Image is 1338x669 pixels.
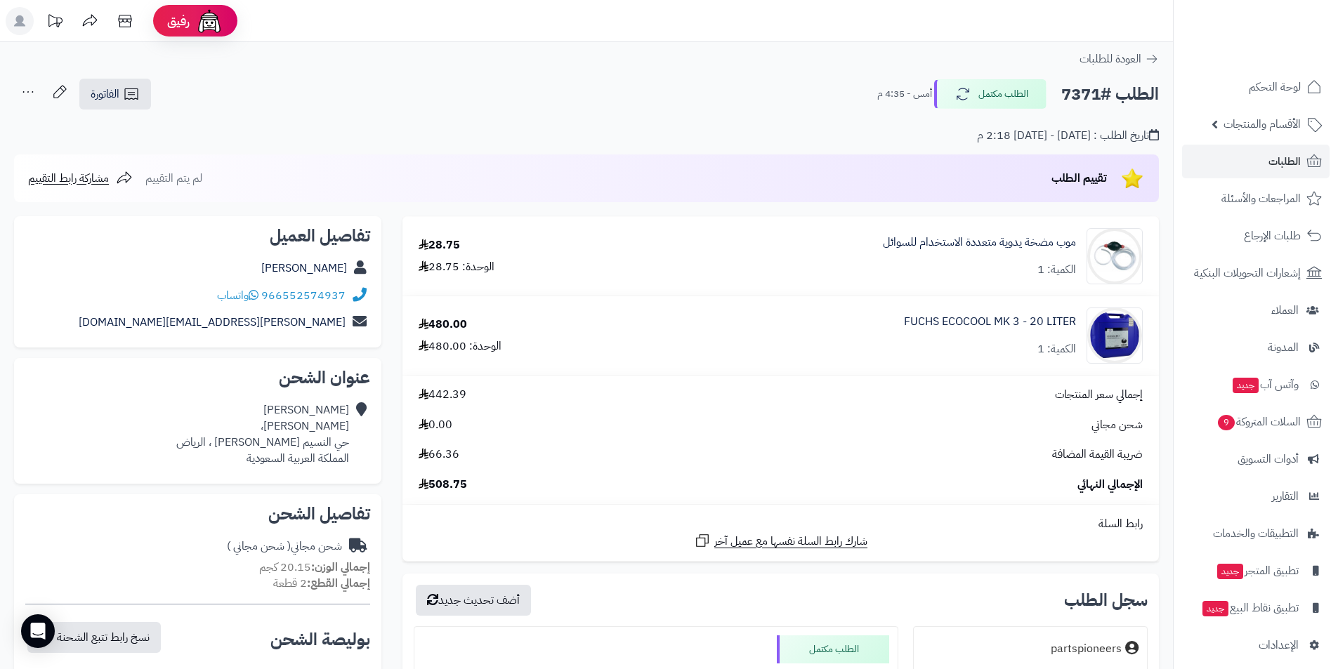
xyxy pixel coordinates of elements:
a: الإعدادات [1182,628,1330,662]
a: تطبيق المتجرجديد [1182,554,1330,588]
span: تقييم الطلب [1051,170,1107,187]
a: واتساب [217,287,258,304]
span: 0.00 [419,417,452,433]
a: شارك رابط السلة نفسها مع عميل آخر [694,532,867,550]
a: FUCHS ECOCOOL MK 3 - 20 LITER [904,314,1076,330]
span: الإعدادات [1259,635,1299,655]
div: Open Intercom Messenger [21,614,55,648]
span: أدوات التسويق [1238,449,1299,469]
img: logo-2.png [1242,32,1325,61]
a: طلبات الإرجاع [1182,219,1330,253]
a: الفاتورة [79,79,151,110]
span: جديد [1217,564,1243,579]
span: 508.75 [419,477,467,493]
span: رفيق [167,13,190,29]
span: المراجعات والأسئلة [1221,189,1301,208]
span: جديد [1202,601,1228,616]
span: 66.36 [419,446,459,463]
span: الفاتورة [91,86,119,102]
div: الكمية: 1 [1037,262,1076,278]
div: تاريخ الطلب : [DATE] - [DATE] 2:18 م [977,128,1159,144]
a: التقارير [1182,479,1330,513]
a: [PERSON_NAME][EMAIL_ADDRESS][DOMAIN_NAME] [79,314,346,331]
strong: إجمالي الوزن: [311,559,370,576]
a: موب مضخة يدوية متعددة الاستخدام للسوائل [883,234,1076,251]
span: الطلبات [1268,152,1301,171]
a: إشعارات التحويلات البنكية [1182,256,1330,290]
span: ( شحن مجاني ) [227,538,291,555]
strong: إجمالي القطع: [307,575,370,592]
a: مشاركة رابط التقييم [28,170,133,187]
a: العودة للطلبات [1080,51,1159,67]
span: إجمالي سعر المنتجات [1055,387,1143,403]
span: الأقسام والمنتجات [1224,114,1301,134]
h3: سجل الطلب [1064,592,1148,609]
a: [PERSON_NAME] [261,260,347,277]
span: العودة للطلبات [1080,51,1141,67]
span: الإجمالي النهائي [1077,477,1143,493]
div: شحن مجاني [227,538,342,555]
h2: الطلب #7371 [1061,80,1159,109]
small: 20.15 كجم [259,559,370,576]
a: التطبيقات والخدمات [1182,517,1330,550]
span: تطبيق المتجر [1216,561,1299,581]
img: 1683458446-10800-90x90.jpg [1087,228,1142,284]
a: تطبيق نقاط البيعجديد [1182,591,1330,625]
span: لم يتم التقييم [145,170,202,187]
h2: تفاصيل العميل [25,227,370,244]
div: الوحدة: 480.00 [419,338,501,355]
span: نسخ رابط تتبع الشحنة [57,629,150,646]
img: 1747821306-FUSCHS-ECOCOOL-MK3-EMULSJA-DO-OBROBKI-SKRAWANIEM-KANISTER-20L-90x90.jpg [1087,307,1142,364]
a: تحديثات المنصة [37,7,72,39]
img: ai-face.png [195,7,223,35]
div: [PERSON_NAME] [PERSON_NAME]، حي النسيم [PERSON_NAME] ، الرياض المملكة العربية السعودية [176,402,349,466]
span: وآتس آب [1231,375,1299,395]
span: تطبيق نقاط البيع [1201,598,1299,618]
small: أمس - 4:35 م [877,87,932,101]
h2: بوليصة الشحن [270,631,370,648]
span: لوحة التحكم [1249,77,1301,97]
div: الطلب مكتمل [777,635,889,663]
span: ضريبة القيمة المضافة [1052,446,1143,463]
span: جديد [1233,378,1259,393]
span: شارك رابط السلة نفسها مع عميل آخر [714,534,867,550]
button: نسخ رابط تتبع الشحنة [27,622,161,653]
button: الطلب مكتمل [934,79,1047,109]
small: 2 قطعة [273,575,370,592]
span: المدونة [1268,338,1299,357]
a: وآتس آبجديد [1182,368,1330,402]
a: العملاء [1182,293,1330,327]
span: التطبيقات والخدمات [1213,524,1299,543]
h2: تفاصيل الشحن [25,505,370,522]
span: مشاركة رابط التقييم [28,170,109,187]
div: 28.75 [419,237,460,253]
button: أضف تحديث جديد [416,585,531,616]
span: شحن مجاني [1091,417,1143,433]
a: السلات المتروكة9 [1182,405,1330,439]
a: الطلبات [1182,145,1330,178]
span: العملاء [1271,300,1299,320]
span: التقارير [1272,486,1299,506]
div: الوحدة: 28.75 [419,259,494,275]
a: أدوات التسويق [1182,442,1330,476]
div: الكمية: 1 [1037,341,1076,357]
a: 966552574937 [261,287,346,304]
span: السلات المتروكة [1216,412,1301,432]
a: لوحة التحكم [1182,70,1330,104]
div: رابط السلة [408,516,1153,532]
span: إشعارات التحويلات البنكية [1194,263,1301,283]
a: المدونة [1182,331,1330,364]
a: المراجعات والأسئلة [1182,182,1330,216]
span: طلبات الإرجاع [1244,226,1301,246]
span: 9 [1218,415,1235,431]
span: 442.39 [419,387,466,403]
div: partspioneers [1051,641,1122,657]
div: 480.00 [419,317,467,333]
h2: عنوان الشحن [25,369,370,386]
